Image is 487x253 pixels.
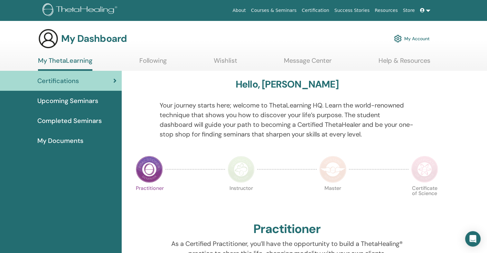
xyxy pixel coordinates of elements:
h3: My Dashboard [61,33,127,44]
img: cog.svg [394,33,402,44]
a: Certification [299,5,332,16]
img: Practitioner [136,156,163,183]
a: Courses & Seminars [248,5,299,16]
a: Message Center [284,57,332,69]
h3: Hello, [PERSON_NAME] [236,79,339,90]
a: My ThetaLearning [38,57,92,71]
span: Completed Seminars [37,116,102,126]
a: Store [400,5,417,16]
a: Success Stories [332,5,372,16]
span: My Documents [37,136,83,145]
img: Master [319,156,346,183]
img: generic-user-icon.jpg [38,28,59,49]
h2: Practitioner [253,222,321,237]
span: Upcoming Seminars [37,96,98,106]
p: Master [319,186,346,213]
a: Wishlist [214,57,237,69]
a: My Account [394,32,430,46]
div: Open Intercom Messenger [465,231,481,247]
img: logo.png [42,3,119,18]
span: Certifications [37,76,79,86]
p: Instructor [228,186,255,213]
img: Instructor [228,156,255,183]
a: Help & Resources [379,57,430,69]
p: Practitioner [136,186,163,213]
a: About [230,5,248,16]
img: Certificate of Science [411,156,438,183]
p: Certificate of Science [411,186,438,213]
p: Your journey starts here; welcome to ThetaLearning HQ. Learn the world-renowned technique that sh... [160,100,414,139]
a: Resources [372,5,400,16]
a: Following [139,57,167,69]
